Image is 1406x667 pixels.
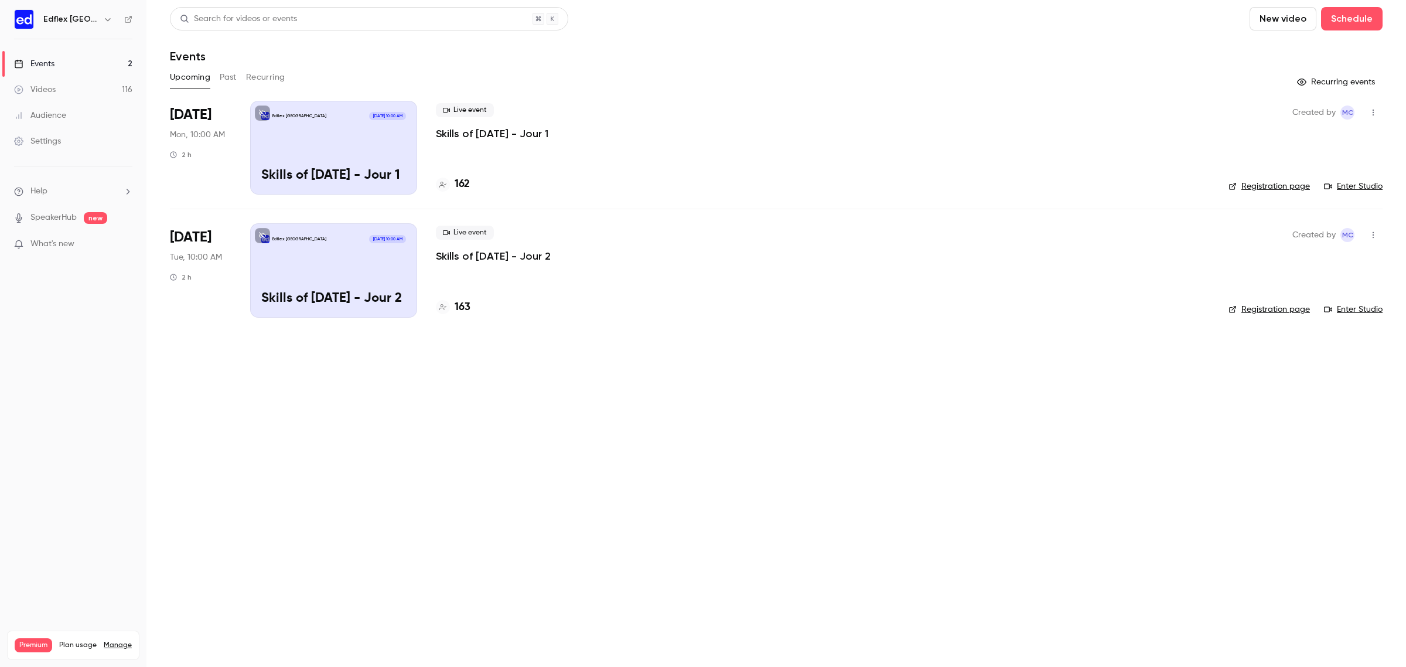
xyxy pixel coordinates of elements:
[170,49,206,63] h1: Events
[220,68,237,87] button: Past
[43,13,98,25] h6: Edflex [GEOGRAPHIC_DATA]
[170,101,231,195] div: Sep 22 Mon, 10:00 AM (Europe/Berlin)
[1324,304,1383,315] a: Enter Studio
[436,226,494,240] span: Live event
[170,68,210,87] button: Upcoming
[261,291,406,307] p: Skills of [DATE] - Jour 2
[436,300,470,315] a: 163
[1228,304,1310,315] a: Registration page
[170,150,192,159] div: 2 h
[436,127,548,141] a: Skills of [DATE] - Jour 1
[436,249,551,263] a: Skills of [DATE] - Jour 2
[250,101,417,195] a: Skills of Tomorrow - Jour 1Edflex [GEOGRAPHIC_DATA][DATE] 10:00 AMSkills of [DATE] - Jour 1
[170,251,222,263] span: Tue, 10:00 AM
[1340,228,1354,242] span: Manon Cousin
[1292,73,1383,91] button: Recurring events
[170,106,211,124] span: [DATE]
[84,212,107,224] span: new
[14,185,132,198] li: help-dropdown-opener
[118,239,132,250] iframe: Noticeable Trigger
[1292,106,1336,120] span: Created by
[104,641,132,650] a: Manage
[272,236,326,242] p: Edflex [GEOGRAPHIC_DATA]
[436,103,494,117] span: Live event
[170,223,231,317] div: Sep 23 Tue, 10:00 AM (Europe/Berlin)
[170,129,225,141] span: Mon, 10:00 AM
[1250,7,1316,30] button: New video
[1340,106,1354,120] span: Manon Cousin
[455,176,470,192] h4: 162
[14,135,61,147] div: Settings
[14,110,66,121] div: Audience
[436,176,470,192] a: 162
[1292,228,1336,242] span: Created by
[1321,7,1383,30] button: Schedule
[272,113,326,119] p: Edflex [GEOGRAPHIC_DATA]
[30,238,74,250] span: What's new
[261,168,406,183] p: Skills of [DATE] - Jour 1
[180,13,297,25] div: Search for videos or events
[170,273,192,282] div: 2 h
[14,58,54,70] div: Events
[30,185,47,198] span: Help
[455,300,470,315] h4: 163
[30,212,77,224] a: SpeakerHub
[1228,181,1310,192] a: Registration page
[369,235,405,243] span: [DATE] 10:00 AM
[1342,228,1353,242] span: MC
[1324,181,1383,192] a: Enter Studio
[1342,106,1353,120] span: MC
[15,10,33,29] img: Edflex France
[246,68,285,87] button: Recurring
[170,228,211,247] span: [DATE]
[15,638,52,652] span: Premium
[59,641,97,650] span: Plan usage
[14,84,56,96] div: Videos
[369,112,405,120] span: [DATE] 10:00 AM
[250,223,417,317] a: Skills of Tomorrow - Jour 2Edflex [GEOGRAPHIC_DATA][DATE] 10:00 AMSkills of [DATE] - Jour 2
